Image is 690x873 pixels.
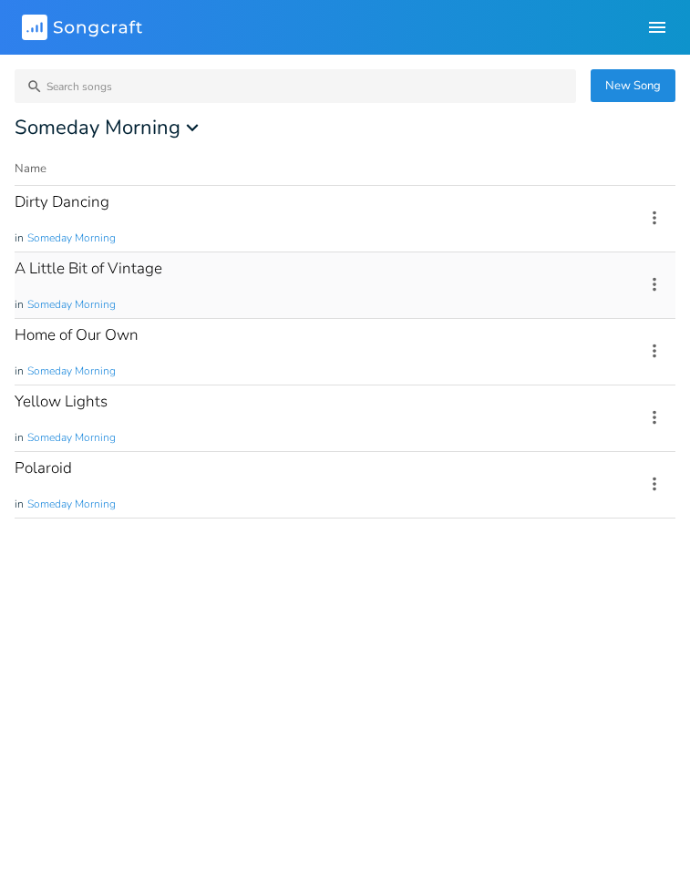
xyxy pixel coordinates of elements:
[15,194,109,210] div: Dirty Dancing
[15,430,24,446] span: in
[15,261,162,276] div: A Little Bit of Vintage
[15,118,180,138] span: Someday Morning
[27,497,116,512] span: Someday Morning
[591,69,675,102] button: New Song
[15,394,108,409] div: Yellow Lights
[15,460,72,476] div: Polaroid
[15,497,24,512] span: in
[27,297,116,313] span: Someday Morning
[15,364,24,379] span: in
[15,231,24,246] span: in
[15,159,623,178] button: Name
[27,231,116,246] span: Someday Morning
[27,430,116,446] span: Someday Morning
[15,297,24,313] span: in
[15,69,576,103] input: Search songs
[27,364,116,379] span: Someday Morning
[15,327,139,343] div: Home of Our Own
[15,160,46,177] div: Name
